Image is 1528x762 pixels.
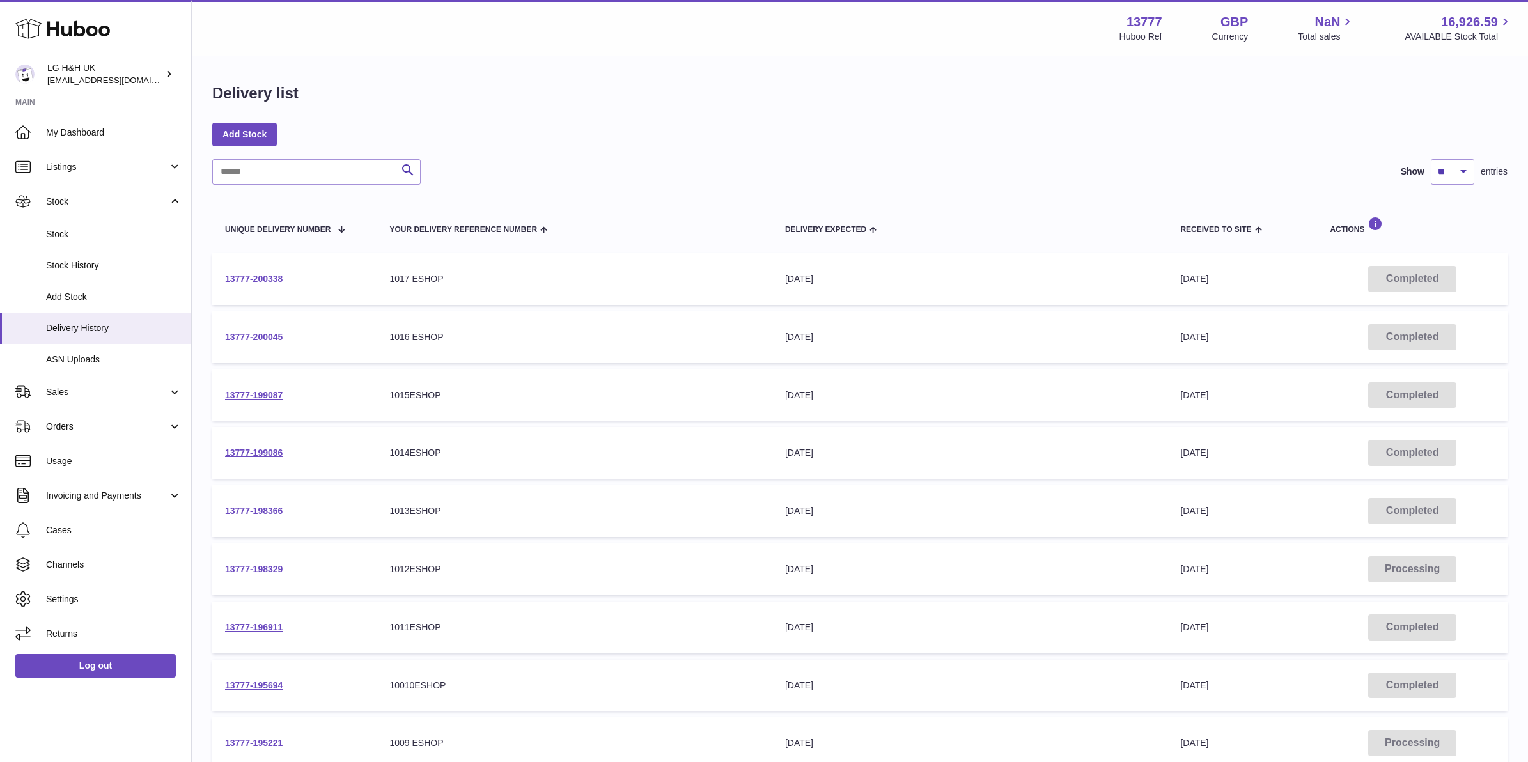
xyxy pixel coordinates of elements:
a: NaN Total sales [1298,13,1355,43]
div: LG H&H UK [47,62,162,86]
span: Stock [46,196,168,208]
span: Received to Site [1180,226,1251,234]
span: [DATE] [1180,680,1208,690]
span: [DATE] [1180,564,1208,574]
span: Add Stock [46,291,182,303]
span: NaN [1314,13,1340,31]
span: [DATE] [1180,332,1208,342]
a: 13777-199087 [225,390,283,400]
div: [DATE] [785,331,1155,343]
div: 1011ESHOP [389,621,759,634]
a: Add Stock [212,123,277,146]
strong: GBP [1220,13,1248,31]
a: 13777-199086 [225,447,283,458]
div: [DATE] [785,447,1155,459]
span: 16,926.59 [1441,13,1498,31]
span: Returns [46,628,182,640]
div: Currency [1212,31,1249,43]
img: veechen@lghnh.co.uk [15,65,35,84]
div: [DATE] [785,505,1155,517]
span: [DATE] [1180,738,1208,748]
div: 1012ESHOP [389,563,759,575]
span: Sales [46,386,168,398]
span: [DATE] [1180,390,1208,400]
div: 10010ESHOP [389,680,759,692]
span: Total sales [1298,31,1355,43]
a: 13777-198329 [225,564,283,574]
div: 1014ESHOP [389,447,759,459]
span: Orders [46,421,168,433]
div: [DATE] [785,273,1155,285]
span: Stock History [46,260,182,272]
span: [DATE] [1180,447,1208,458]
a: 13777-200338 [225,274,283,284]
div: 1016 ESHOP [389,331,759,343]
span: [DATE] [1180,506,1208,516]
span: ASN Uploads [46,354,182,366]
span: Usage [46,455,182,467]
div: [DATE] [785,389,1155,401]
a: 16,926.59 AVAILABLE Stock Total [1405,13,1513,43]
div: [DATE] [785,737,1155,749]
span: Unique Delivery Number [225,226,331,234]
span: [DATE] [1180,622,1208,632]
div: 1013ESHOP [389,505,759,517]
a: Log out [15,654,176,677]
strong: 13777 [1127,13,1162,31]
div: 1015ESHOP [389,389,759,401]
span: Cases [46,524,182,536]
h1: Delivery list [212,83,299,104]
span: Invoicing and Payments [46,490,168,502]
span: AVAILABLE Stock Total [1405,31,1513,43]
a: 13777-195221 [225,738,283,748]
a: 13777-195694 [225,680,283,690]
span: Listings [46,161,168,173]
span: My Dashboard [46,127,182,139]
span: Stock [46,228,182,240]
a: 13777-200045 [225,332,283,342]
span: entries [1481,166,1508,178]
span: Your Delivery Reference Number [389,226,537,234]
a: 13777-196911 [225,622,283,632]
div: Actions [1330,217,1495,234]
a: 13777-198366 [225,506,283,516]
div: Huboo Ref [1119,31,1162,43]
div: 1009 ESHOP [389,737,759,749]
span: [EMAIL_ADDRESS][DOMAIN_NAME] [47,75,188,85]
div: [DATE] [785,621,1155,634]
div: [DATE] [785,563,1155,575]
div: 1017 ESHOP [389,273,759,285]
span: Delivery Expected [785,226,866,234]
span: [DATE] [1180,274,1208,284]
span: Delivery History [46,322,182,334]
label: Show [1401,166,1424,178]
span: Settings [46,593,182,605]
div: [DATE] [785,680,1155,692]
span: Channels [46,559,182,571]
